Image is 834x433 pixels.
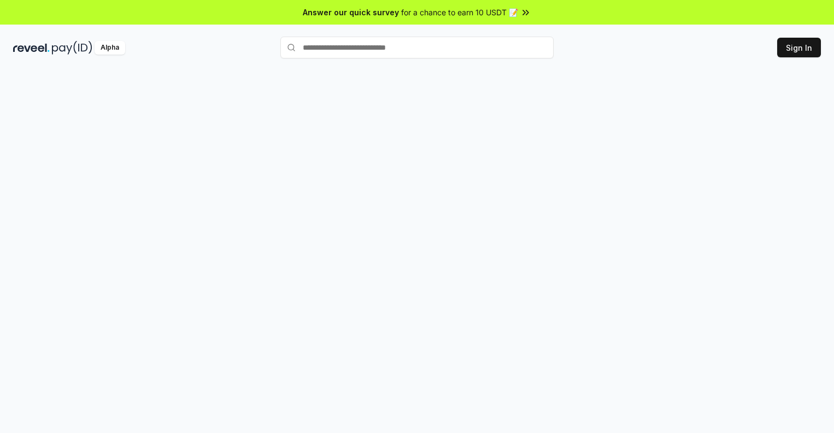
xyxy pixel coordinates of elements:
[777,38,821,57] button: Sign In
[303,7,399,18] span: Answer our quick survey
[401,7,518,18] span: for a chance to earn 10 USDT 📝
[52,41,92,55] img: pay_id
[95,41,125,55] div: Alpha
[13,41,50,55] img: reveel_dark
